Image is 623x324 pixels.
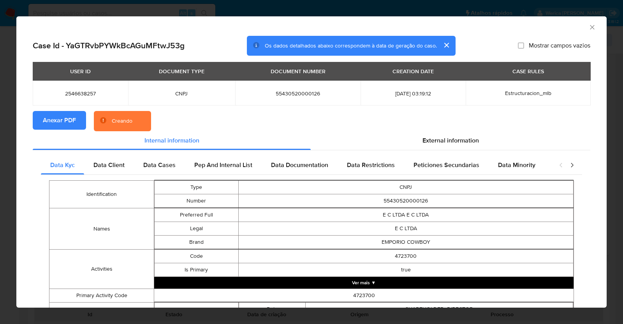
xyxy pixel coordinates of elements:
td: E C LTDA E C LTDA [238,208,574,222]
button: cerrar [437,36,456,55]
div: CREATION DATE [388,65,438,78]
div: CASE RULES [508,65,549,78]
td: Activities [49,250,154,289]
button: Anexar PDF [33,111,86,130]
span: 55430520000126 [245,90,351,97]
div: Detailed info [33,131,590,150]
td: Role [239,303,306,316]
span: CNPJ [137,90,226,97]
td: Code [155,250,238,263]
span: Os dados detalhados abaixo correspondem à data de geração do caso. [265,42,437,49]
div: closure-recommendation-modal [16,16,607,308]
td: 55430520000126 [238,194,574,208]
td: Is Primary [155,263,238,277]
div: USER ID [65,65,95,78]
td: true [238,263,574,277]
td: Legal [155,222,238,236]
div: DOCUMENT TYPE [154,65,209,78]
div: Detailed internal info [41,156,551,174]
td: E C LTDA [238,222,574,236]
td: Number [155,194,238,208]
td: 4723700 [238,250,574,263]
h2: Case Id - YaGTRvbPYWkBcAGuMFtwJ53g [33,40,185,51]
span: 2546638257 [42,90,119,97]
button: Fechar a janela [588,23,595,30]
span: Internal information [144,136,199,145]
span: Data Client [93,160,125,169]
span: Data Cases [143,160,176,169]
td: 4723700 [154,289,574,303]
span: Data Documentation [271,160,328,169]
span: [DATE] 03:19:12 [370,90,456,97]
span: Pep And Internal List [194,160,252,169]
td: Preferred Full [155,208,238,222]
div: Creando [112,117,132,125]
td: CNPJ [238,181,574,194]
span: Data Minority [498,160,535,169]
td: Brand [155,236,238,249]
span: Estructuracion_mlb [505,89,551,97]
td: SHAREHOLDER_DIRECTOR [306,303,573,316]
td: Type [155,181,238,194]
td: Identification [49,181,154,208]
td: Names [49,208,154,250]
td: Primary Activity Code [49,289,154,303]
input: Mostrar campos vazios [518,42,524,49]
td: EMPORIO COWBOY [238,236,574,249]
span: Anexar PDF [43,112,76,129]
span: Peticiones Secundarias [414,160,479,169]
div: DOCUMENT NUMBER [266,65,330,78]
span: Data Restrictions [347,160,395,169]
span: Mostrar campos vazios [529,42,590,49]
span: Data Kyc [50,160,75,169]
button: Expand array [154,277,574,289]
span: External information [422,136,479,145]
